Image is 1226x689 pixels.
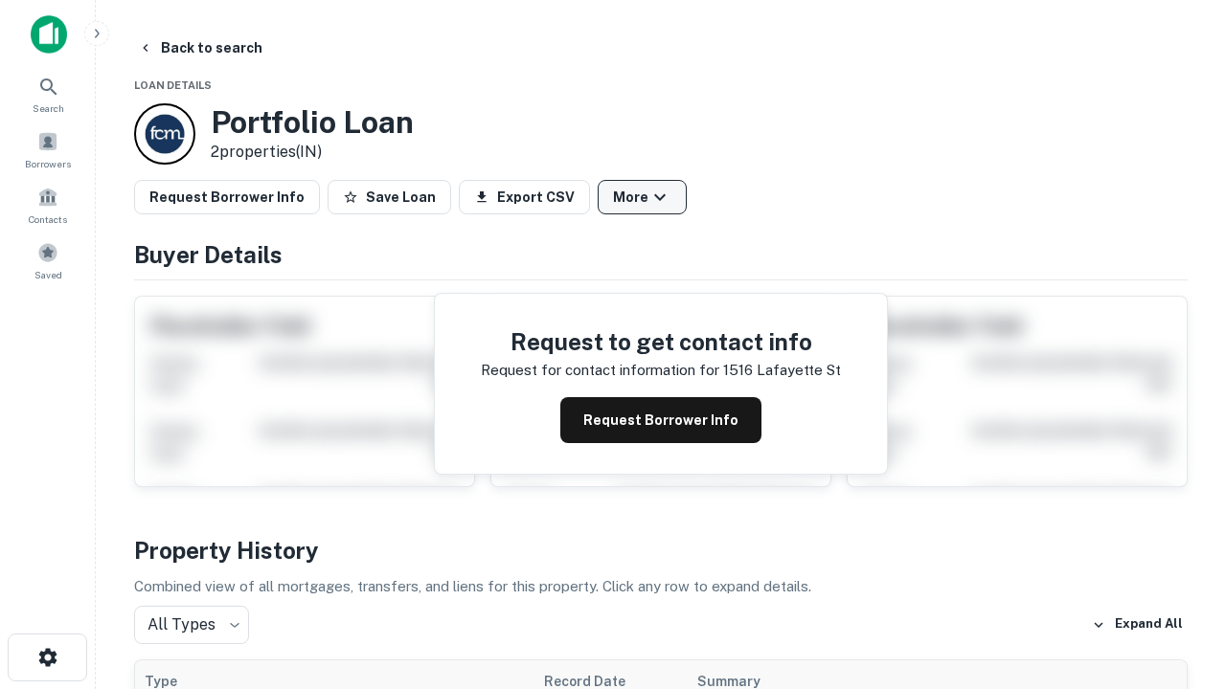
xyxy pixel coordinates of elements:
h4: Property History [134,533,1188,567]
span: Search [33,100,64,116]
button: More [598,180,687,214]
span: Borrowers [25,156,71,171]
span: Loan Details [134,79,212,91]
button: Export CSV [459,180,590,214]
a: Borrowers [6,123,90,175]
h3: Portfolio Loan [211,104,414,141]
button: Back to search [130,31,270,65]
img: capitalize-icon.png [31,15,67,54]
p: 2 properties (IN) [211,141,414,164]
span: Saved [34,267,62,282]
a: Saved [6,234,90,286]
p: 1516 lafayette st [723,359,841,382]
p: Request for contact information for [481,359,719,382]
span: Contacts [29,211,67,227]
p: Combined view of all mortgages, transfers, and liens for this property. Click any row to expand d... [134,575,1188,598]
button: Request Borrower Info [560,397,761,443]
iframe: Chat Widget [1130,536,1226,628]
h4: Buyer Details [134,237,1188,272]
h4: Request to get contact info [481,324,841,359]
a: Contacts [6,179,90,231]
button: Save Loan [328,180,451,214]
button: Expand All [1087,611,1188,639]
div: All Types [134,606,249,644]
button: Request Borrower Info [134,180,320,214]
a: Search [6,68,90,120]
